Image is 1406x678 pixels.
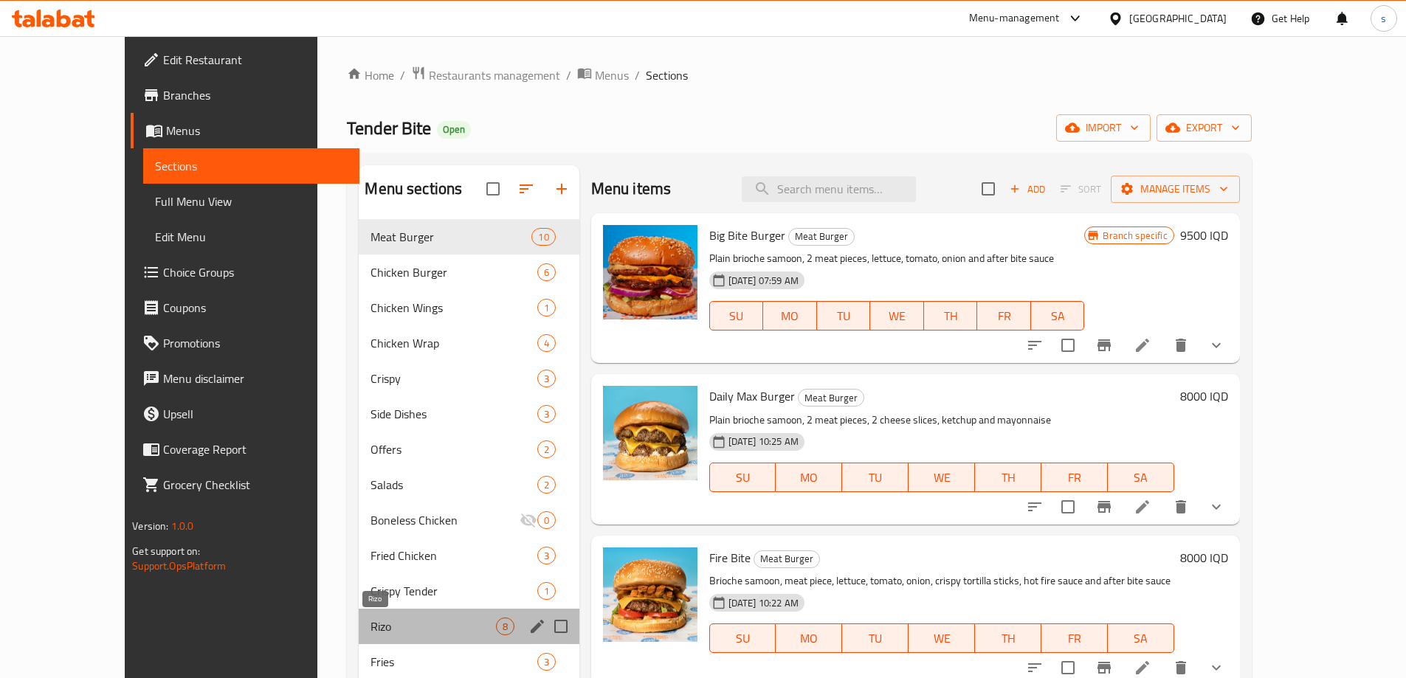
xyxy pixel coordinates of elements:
span: Side Dishes [371,405,537,423]
span: Boneless Chicken [371,511,519,529]
span: Meat Burger [754,550,819,567]
span: Salads [371,476,537,494]
div: Chicken Burger6 [359,255,579,290]
button: FR [1041,463,1108,492]
a: Support.OpsPlatform [132,556,226,575]
a: Edit menu item [1134,336,1151,354]
span: 3 [538,549,555,563]
span: Upsell [163,405,348,423]
span: Select all sections [478,173,509,204]
span: Branch specific [1097,229,1173,243]
span: TU [823,305,865,327]
img: Daily Max Burger [603,386,697,480]
span: [DATE] 07:59 AM [723,274,804,288]
span: Menus [166,122,348,139]
span: Big Bite Burger [709,224,785,246]
button: import [1056,114,1151,142]
button: show more [1199,489,1234,525]
span: 10 [532,230,554,244]
button: WE [870,301,924,331]
div: Crispy Tender1 [359,573,579,609]
div: items [537,299,556,316]
span: Fries [371,653,537,671]
button: edit [526,615,548,637]
span: Fried Chicken [371,547,537,564]
a: Edit menu item [1134,659,1151,677]
span: Select to update [1052,330,1083,361]
div: Fried Chicken3 [359,538,579,573]
p: Plain brioche samoon, 2 meat pieces, 2 cheese slices, ketchup and mayonnaise [709,411,1174,429]
span: Version: [132,516,168,536]
span: Tender Bite [347,111,431,145]
a: Menus [577,66,629,85]
button: TU [842,463,909,492]
div: Crispy3 [359,361,579,396]
nav: breadcrumb [347,66,1251,85]
span: Open [437,123,471,136]
a: Sections [143,148,359,184]
span: MO [782,628,836,649]
li: / [635,66,640,84]
a: Branches [131,77,359,113]
button: MO [763,301,817,331]
button: SU [709,623,776,653]
button: export [1157,114,1252,142]
button: TH [975,623,1041,653]
button: SA [1108,463,1174,492]
button: sort-choices [1017,328,1052,363]
button: TH [924,301,978,331]
span: Manage items [1123,180,1228,198]
span: [DATE] 10:25 AM [723,435,804,449]
div: [GEOGRAPHIC_DATA] [1129,10,1227,27]
h6: 8000 IQD [1180,386,1228,407]
span: SA [1037,305,1079,327]
span: SA [1114,467,1168,488]
span: [DATE] 10:22 AM [723,596,804,610]
div: Rizo8edit [359,609,579,644]
span: WE [914,628,969,649]
span: SU [716,467,771,488]
button: FR [1041,623,1108,653]
span: 1.0.0 [171,516,194,536]
button: show more [1199,328,1234,363]
li: / [566,66,571,84]
a: Menus [131,113,359,148]
span: Sections [646,66,688,84]
span: Branches [163,86,348,104]
div: items [537,440,556,458]
button: delete [1163,328,1199,363]
span: 1 [538,301,555,315]
span: Add item [1004,178,1051,201]
span: Daily Max Burger [709,385,795,407]
button: Add [1004,178,1051,201]
p: Plain brioche samoon, 2 meat pieces, lettuce, tomato, onion and after bite sauce [709,249,1085,268]
div: items [537,476,556,494]
span: Sections [155,157,348,175]
div: Chicken Wrap4 [359,325,579,361]
span: Select section [973,173,1004,204]
button: WE [909,463,975,492]
div: items [496,618,514,635]
span: Crispy [371,370,537,387]
span: TH [981,467,1035,488]
div: items [537,547,556,564]
span: Chicken Burger [371,263,537,281]
a: Menu disclaimer [131,361,359,396]
span: import [1068,119,1139,137]
span: Crispy Tender [371,582,537,600]
span: 0 [538,513,555,527]
span: Add [1007,181,1047,198]
span: Chicken Wrap [371,334,537,352]
a: Grocery Checklist [131,467,359,502]
img: Fire Bite [603,547,697,642]
button: MO [776,623,842,653]
svg: Show Choices [1207,498,1225,516]
div: Salads2 [359,467,579,502]
button: delete [1163,489,1199,525]
span: Edit Menu [155,228,348,246]
span: Menu disclaimer [163,370,348,387]
button: Branch-specific-item [1086,489,1122,525]
div: items [537,370,556,387]
span: Chicken Wings [371,299,537,316]
span: Meat Burger [799,390,864,407]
